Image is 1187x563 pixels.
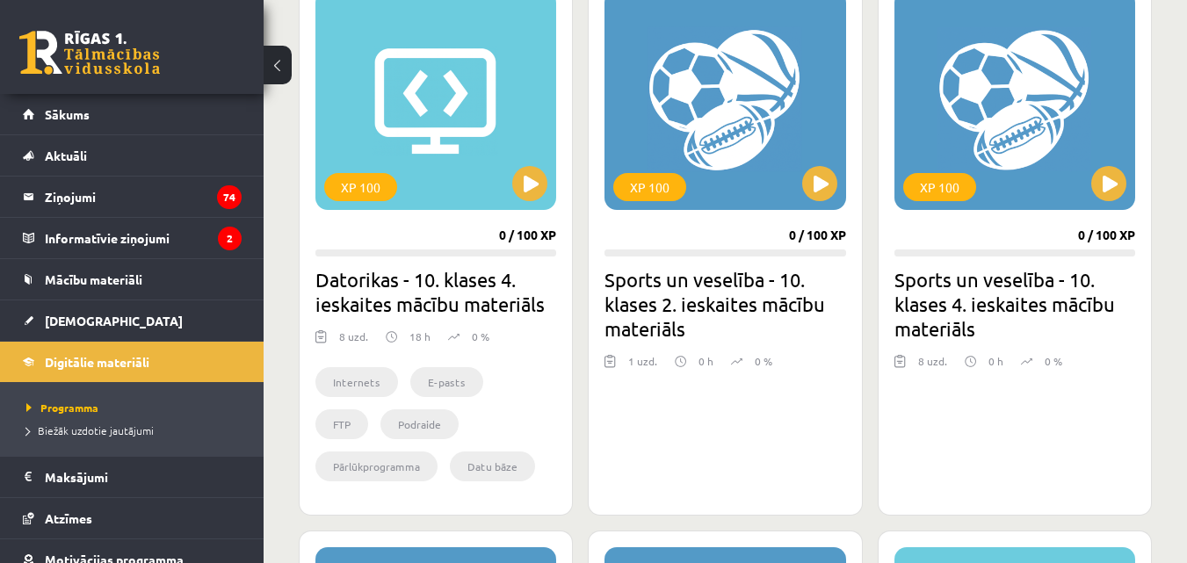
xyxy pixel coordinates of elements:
[410,367,483,397] li: E-pasts
[26,401,98,415] span: Programma
[218,227,242,250] i: 2
[755,353,772,369] p: 0 %
[45,354,149,370] span: Digitālie materiāli
[315,367,398,397] li: Internets
[628,353,657,379] div: 1 uzd.
[217,185,242,209] i: 74
[613,173,686,201] div: XP 100
[19,31,160,75] a: Rīgas 1. Tālmācības vidusskola
[988,353,1003,369] p: 0 h
[23,457,242,497] a: Maksājumi
[894,267,1135,341] h2: Sports un veselība - 10. klases 4. ieskaites mācību materiāls
[45,106,90,122] span: Sākums
[23,135,242,176] a: Aktuāli
[472,328,489,344] p: 0 %
[380,409,459,439] li: Podraide
[604,267,845,341] h2: Sports un veselība - 10. klases 2. ieskaites mācību materiāls
[26,423,154,437] span: Biežāk uzdotie jautājumi
[45,177,242,217] legend: Ziņojumi
[23,342,242,382] a: Digitālie materiāli
[409,328,431,344] p: 18 h
[450,451,535,481] li: Datu bāze
[903,173,976,201] div: XP 100
[315,267,556,316] h2: Datorikas - 10. klases 4. ieskaites mācību materiāls
[23,300,242,341] a: [DEMOGRAPHIC_DATA]
[26,400,246,415] a: Programma
[23,498,242,538] a: Atzīmes
[26,422,246,438] a: Biežāk uzdotie jautājumi
[23,94,242,134] a: Sākums
[45,313,183,328] span: [DEMOGRAPHIC_DATA]
[45,218,242,258] legend: Informatīvie ziņojumi
[324,173,397,201] div: XP 100
[23,259,242,300] a: Mācību materiāli
[45,457,242,497] legend: Maksājumi
[315,451,438,481] li: Pārlūkprogramma
[45,148,87,163] span: Aktuāli
[1045,353,1062,369] p: 0 %
[339,328,368,355] div: 8 uzd.
[45,510,92,526] span: Atzīmes
[698,353,713,369] p: 0 h
[45,271,142,287] span: Mācību materiāli
[23,218,242,258] a: Informatīvie ziņojumi2
[315,409,368,439] li: FTP
[23,177,242,217] a: Ziņojumi74
[918,353,947,379] div: 8 uzd.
